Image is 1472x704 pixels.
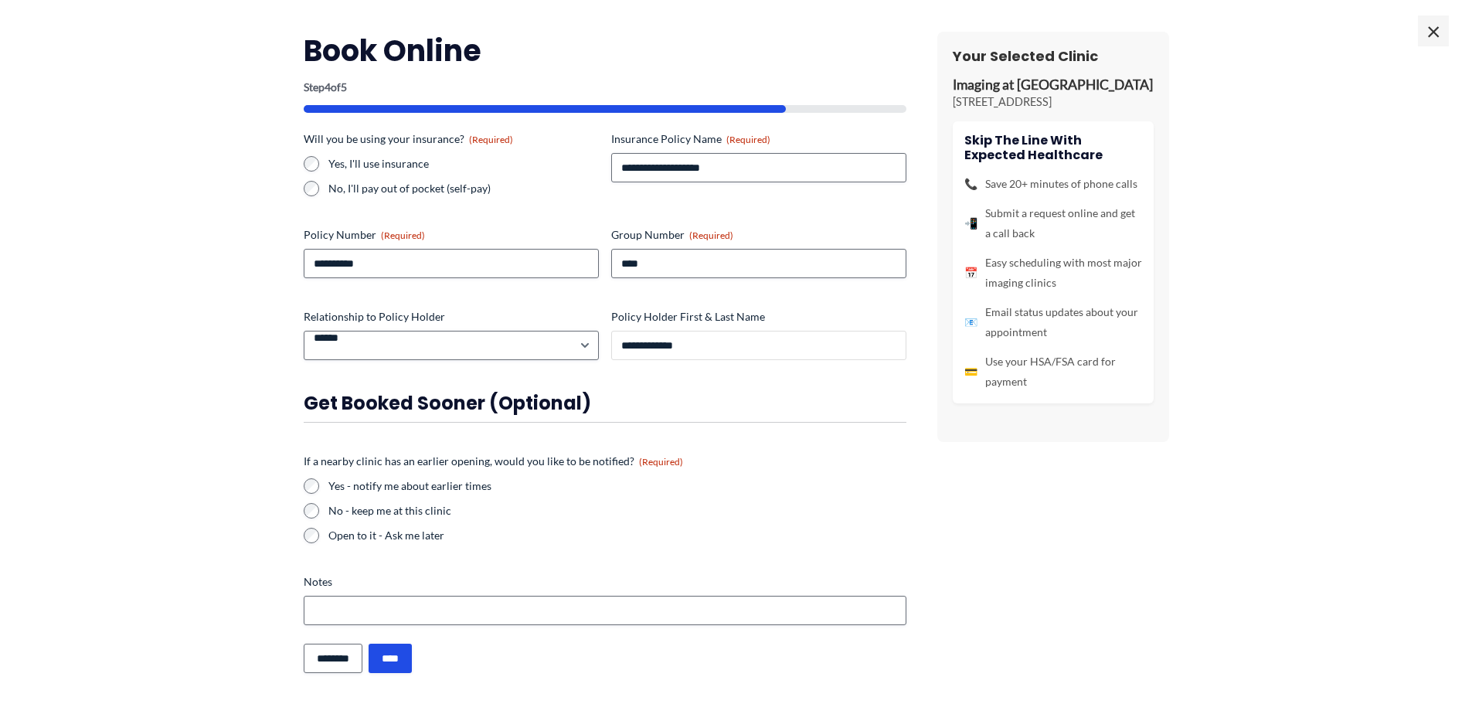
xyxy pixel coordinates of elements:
li: Submit a request online and get a call back [964,203,1142,243]
h2: Book Online [304,32,906,70]
label: Policy Holder First & Last Name [611,309,906,325]
label: Relationship to Policy Holder [304,309,599,325]
label: Yes, I'll use insurance [328,156,599,172]
label: No, I'll pay out of pocket (self-pay) [328,181,599,196]
span: 📧 [964,312,977,332]
span: (Required) [381,230,425,241]
span: × [1418,15,1449,46]
label: Notes [304,574,906,590]
span: (Required) [726,134,770,145]
label: Insurance Policy Name [611,131,906,147]
span: 5 [341,80,347,94]
label: No - keep me at this clinic [328,503,906,519]
p: Step of [304,82,906,93]
h3: Get booked sooner (optional) [304,391,906,415]
span: (Required) [639,456,683,468]
span: (Required) [689,230,733,241]
legend: Will you be using your insurance? [304,131,513,147]
li: Email status updates about your appointment [964,302,1142,342]
legend: If a nearby clinic has an earlier opening, would you like to be notified? [304,454,683,469]
span: (Required) [469,134,513,145]
h4: Skip the line with Expected Healthcare [964,133,1142,162]
h3: Your Selected Clinic [953,47,1154,65]
span: 4 [325,80,331,94]
li: Save 20+ minutes of phone calls [964,174,1142,194]
li: Easy scheduling with most major imaging clinics [964,253,1142,293]
span: 📅 [964,263,977,283]
span: 📲 [964,213,977,233]
span: 💳 [964,362,977,382]
li: Use your HSA/FSA card for payment [964,352,1142,392]
p: [STREET_ADDRESS] [953,94,1154,110]
span: 📞 [964,174,977,194]
p: Imaging at [GEOGRAPHIC_DATA] [953,77,1154,94]
label: Group Number [611,227,906,243]
label: Open to it - Ask me later [328,528,906,543]
label: Yes - notify me about earlier times [328,478,906,494]
label: Policy Number [304,227,599,243]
